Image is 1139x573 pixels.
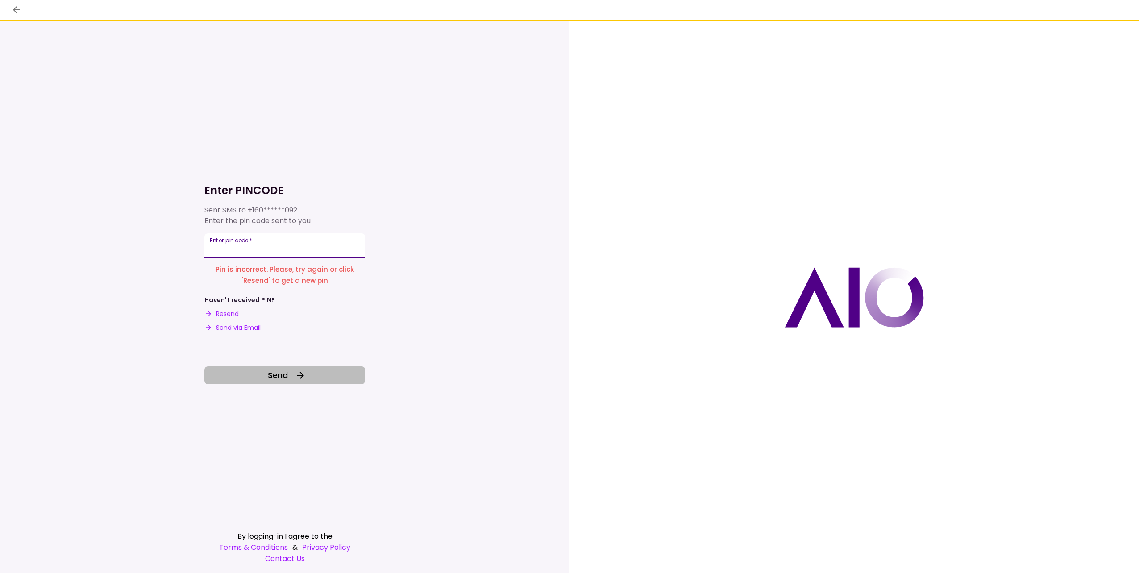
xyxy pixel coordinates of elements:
button: Resend [204,309,239,319]
button: Send [204,366,365,384]
p: Pin is incorrect. Please, try again or click 'Resend' to get a new pin [204,264,365,286]
span: Send [268,369,288,381]
label: Enter pin code [210,237,252,244]
h1: Enter PINCODE [204,183,365,198]
button: Send via Email [204,323,261,332]
div: Haven't received PIN? [204,295,275,305]
div: Sent SMS to Enter the pin code sent to you [204,205,365,226]
div: By logging-in I agree to the [204,531,365,542]
div: & [204,542,365,553]
a: Privacy Policy [302,542,350,553]
a: Terms & Conditions [219,542,288,553]
img: AIO logo [785,267,924,328]
a: Contact Us [204,553,365,564]
button: back [9,2,24,17]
